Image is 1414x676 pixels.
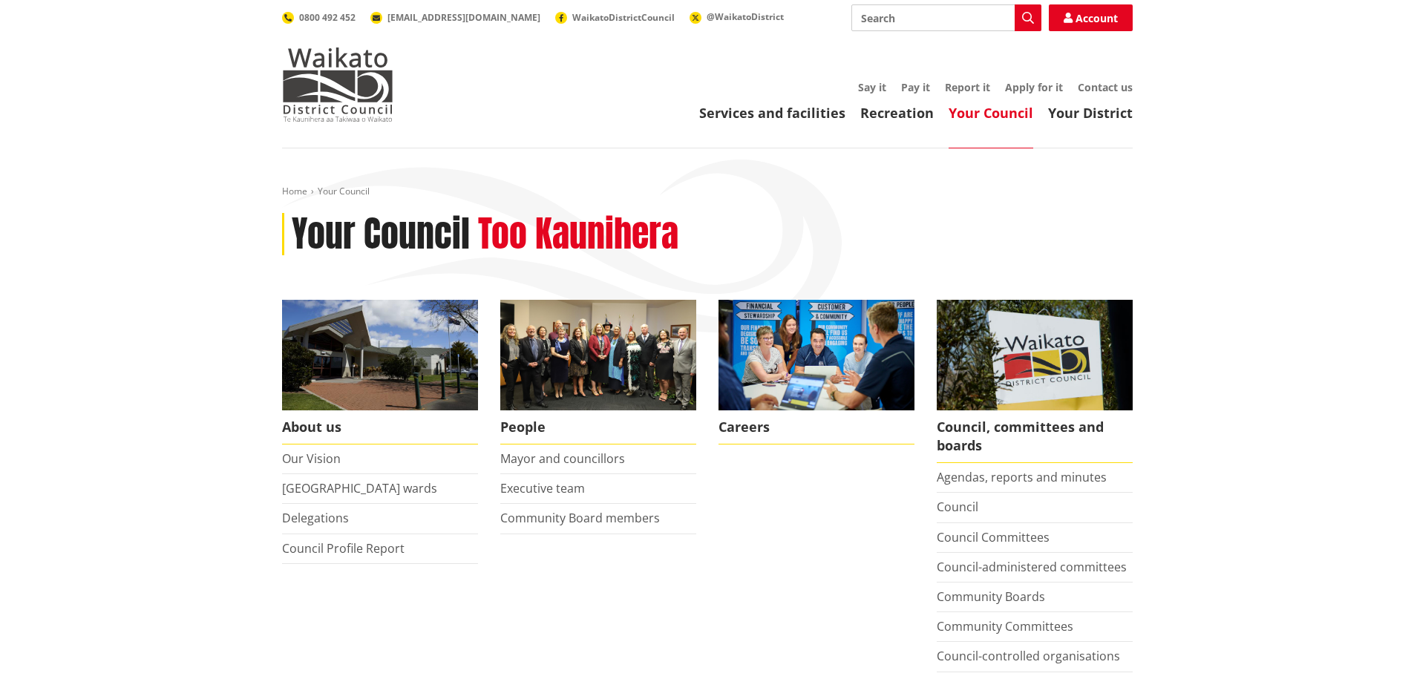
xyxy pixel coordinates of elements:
a: Account [1049,4,1133,31]
img: WDC Building 0015 [282,300,478,410]
a: Your District [1048,104,1133,122]
a: 0800 492 452 [282,11,356,24]
a: Our Vision [282,450,341,467]
a: [EMAIL_ADDRESS][DOMAIN_NAME] [370,11,540,24]
nav: breadcrumb [282,186,1133,198]
a: @WaikatoDistrict [690,10,784,23]
a: Council-controlled organisations [937,648,1120,664]
a: Contact us [1078,80,1133,94]
a: Report it [945,80,990,94]
span: [EMAIL_ADDRESS][DOMAIN_NAME] [387,11,540,24]
a: Delegations [282,510,349,526]
a: Waikato-District-Council-sign Council, committees and boards [937,300,1133,463]
span: About us [282,410,478,444]
a: Pay it [901,80,930,94]
a: Say it [858,80,886,94]
span: Careers [719,410,914,444]
a: Council Profile Report [282,540,405,557]
a: Services and facilities [699,104,845,122]
a: Executive team [500,480,585,496]
a: Mayor and councillors [500,450,625,467]
img: Waikato-District-Council-sign [937,300,1133,410]
a: Community Boards [937,588,1045,605]
a: Community Committees [937,618,1073,634]
a: Recreation [860,104,934,122]
span: WaikatoDistrictCouncil [572,11,675,24]
a: [GEOGRAPHIC_DATA] wards [282,480,437,496]
a: WDC Building 0015 About us [282,300,478,444]
img: Waikato District Council - Te Kaunihera aa Takiwaa o Waikato [282,47,393,122]
a: Apply for it [1005,80,1063,94]
img: Office staff in meeting - Career page [719,300,914,410]
h2: Too Kaunihera [478,213,678,256]
a: Agendas, reports and minutes [937,469,1107,485]
span: @WaikatoDistrict [707,10,784,23]
span: 0800 492 452 [299,11,356,24]
a: Council-administered committees [937,559,1127,575]
a: Council Committees [937,529,1050,545]
input: Search input [851,4,1041,31]
a: Council [937,499,978,515]
a: Community Board members [500,510,660,526]
a: Home [282,185,307,197]
a: Careers [719,300,914,444]
a: WaikatoDistrictCouncil [555,11,675,24]
a: 2022 Council People [500,300,696,444]
span: Your Council [318,185,370,197]
img: 2022 Council [500,300,696,410]
span: People [500,410,696,444]
h1: Your Council [292,213,470,256]
span: Council, committees and boards [937,410,1133,463]
a: Your Council [949,104,1033,122]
